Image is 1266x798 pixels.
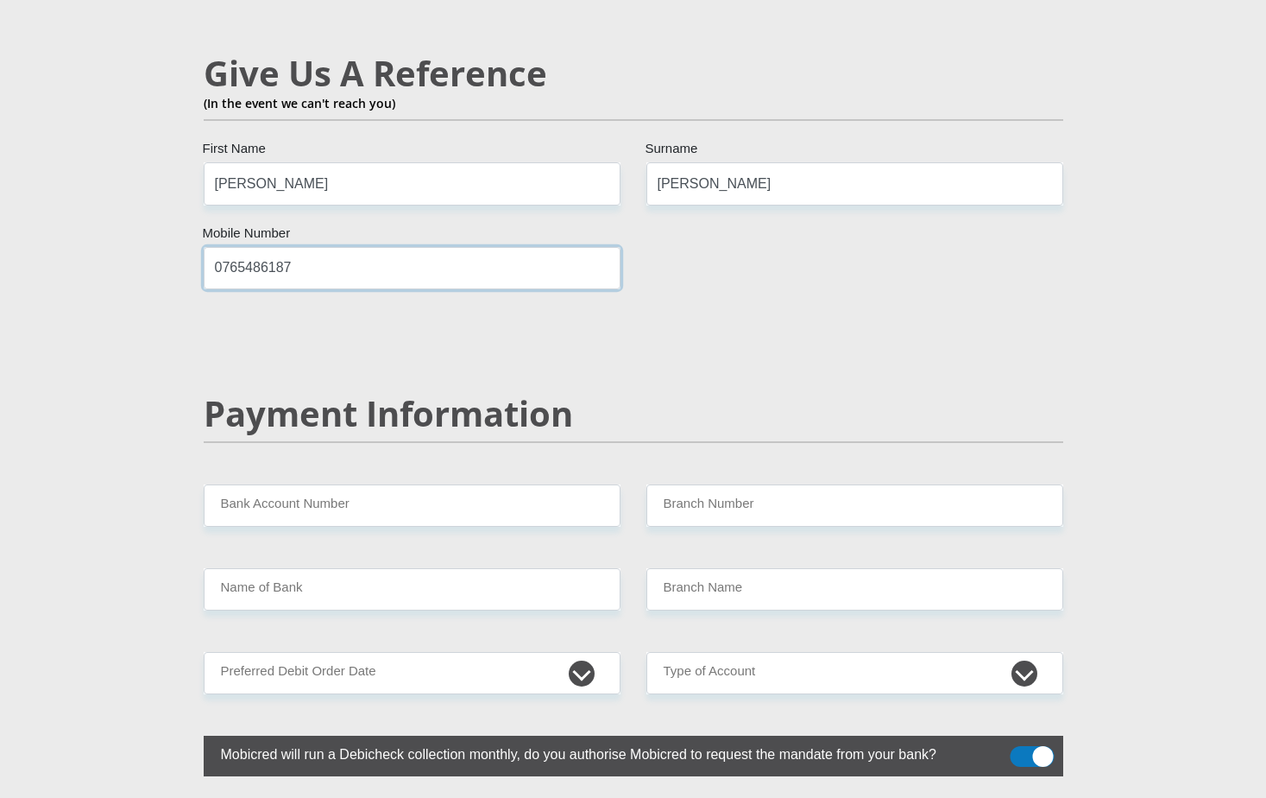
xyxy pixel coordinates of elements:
input: Name [204,162,620,205]
p: (In the event we can't reach you) [204,94,1063,112]
input: Bank Account Number [204,484,620,527]
label: Mobicred will run a Debicheck collection monthly, do you authorise Mobicred to request the mandat... [204,736,977,769]
input: Branch Number [646,484,1063,527]
input: Mobile Number [204,247,620,289]
h2: Payment Information [204,393,1063,434]
input: Name of Bank [204,568,620,611]
h2: Give Us A Reference [204,53,1063,94]
input: Branch Name [646,568,1063,611]
input: Surname [646,162,1063,205]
